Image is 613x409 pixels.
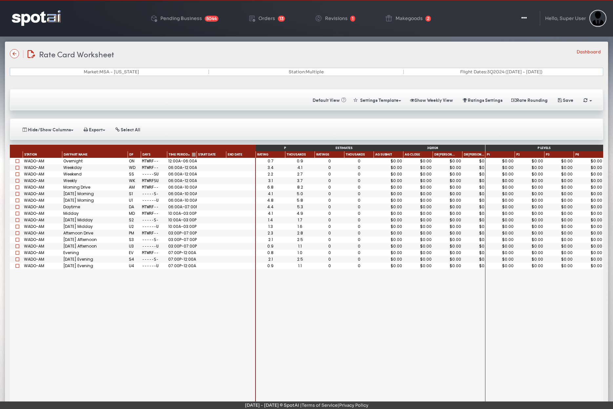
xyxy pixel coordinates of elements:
div: $0.00 [575,172,602,176]
span: P [284,146,286,150]
div: WADO-AM [23,230,62,236]
div: MSA - [US_STATE] [14,70,209,74]
img: deployed-code-history.png [150,14,158,22]
button: Hide/Show Columns [18,124,77,135]
span: Ratings [316,153,329,157]
div: U2 [129,225,140,229]
div: 0 [316,192,343,196]
span: Thousands [287,153,306,157]
button: Show Weekly View [406,94,457,106]
div: -----S- [142,192,166,196]
strong: Market: [84,69,99,75]
div: $0.00 [463,185,491,189]
div: $0.00 [545,166,573,170]
div: 1.4 [257,218,284,222]
div: $0.00 [434,218,461,222]
span: Estimates [336,146,352,150]
div: $0.00 [516,185,543,189]
div: [DATE] Morning [62,191,128,197]
div: Revisions [325,16,348,21]
div: $0.00 [375,218,402,222]
div: $0.00 [434,179,461,183]
div: $0.00 [486,172,514,176]
button: Save [553,95,578,106]
div: ------U [142,198,166,202]
div: $0.00 [434,198,461,202]
span: P levels [538,146,551,150]
div: [DATE] Afternoon [62,243,128,250]
div: [DATE] Evening [62,263,128,269]
div: $0.00 [486,192,514,196]
div: $0.00 [375,185,402,189]
div: $0.00 [545,231,573,235]
div: $0.00 [516,179,543,183]
a: Privacy Policy [339,402,368,408]
div: $0.00 [463,198,491,202]
div: $0.00 [575,159,602,163]
div: $0.00 [545,172,573,176]
div: 1.7 [286,218,314,222]
div: WADO-AM [23,171,62,177]
div: 10:00A-03:00P [168,218,195,222]
div: $0.00 [486,231,514,235]
img: edit-document.svg [28,50,35,58]
div: 0 [345,231,373,235]
div: 3Q2024 ([DATE] - [DATE]) [404,70,599,74]
div: $0.00 [375,159,402,163]
div: $0.00 [404,205,432,209]
div: $0.00 [434,159,461,163]
span: Start Date [198,153,216,157]
div: 5.8 [286,198,314,202]
div: $0.00 [516,218,543,222]
div: AM [129,185,140,189]
div: 0 [345,179,373,183]
div: 0 [316,172,343,176]
span: 1 [350,16,355,22]
div: 4.4 [257,205,284,209]
div: $0.00 [575,166,602,170]
div: -----S- [142,218,166,222]
div: 10:00A-03:00P [168,212,195,215]
div: 12:00A-06:00A [168,159,195,163]
div: [DATE] Midday [62,217,128,223]
a: Orders 13 [243,4,290,33]
div: 0 [345,192,373,196]
div: 03:00P-07:00P [168,238,195,242]
div: 0 [345,205,373,209]
div: Direct Close [462,151,492,158]
div: $0.00 [404,218,432,222]
a: Makegoods 2 [379,4,436,33]
div: MTWRFSU [142,179,166,183]
div: Midday [62,210,128,217]
img: line-12.svg [23,50,24,58]
div: 2.8 [286,231,314,235]
li: Dashboard [577,48,601,55]
div: WADO-AM [23,191,62,197]
button: Default View [309,94,348,106]
div: WADO-AM [23,184,62,191]
div: Fixed; non pre-emptible [485,151,515,158]
div: $0.00 [486,198,514,202]
span: AG Submit [375,153,392,157]
div: $0.00 [404,179,432,183]
div: WADO-AM [23,197,62,204]
div: $0.00 [516,159,543,163]
div: $0.00 [516,166,543,170]
div: Daypart [128,151,141,158]
div: 5.3 [286,205,314,209]
strong: Flight Dates: [460,69,487,75]
span: 2 [425,16,431,22]
div: [DATE] Afternoon [62,236,128,243]
span: P3 [546,153,549,157]
div: Direct Submit [433,151,462,158]
div: $0.00 [463,192,491,196]
div: 2.7 [286,172,314,176]
div: 06:00A-12:00A [168,166,195,170]
div: WADO-AM [23,204,62,210]
div: Hello, Super User [545,16,586,21]
div: Immediately pre-emptible [574,151,603,158]
div: 0 [345,166,373,170]
div: [DATE] Evening [62,256,128,263]
div: $0.00 [463,179,491,183]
